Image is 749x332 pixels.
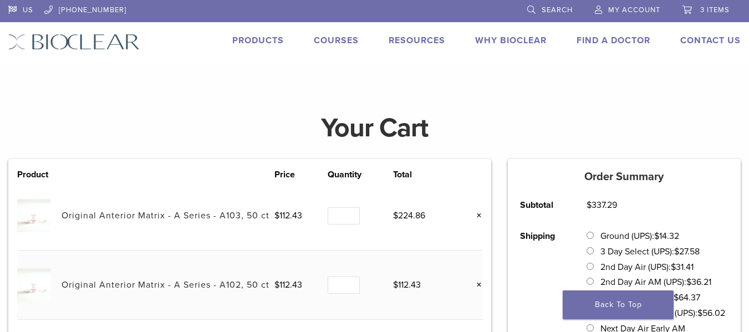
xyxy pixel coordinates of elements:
[274,279,302,290] bdi: 112.43
[600,231,679,242] label: Ground (UPS):
[393,210,425,221] bdi: 224.86
[508,190,574,221] th: Subtotal
[697,308,702,319] span: $
[608,6,660,14] span: My Account
[680,35,741,46] a: Contact Us
[274,168,328,181] th: Price
[393,279,421,290] bdi: 112.43
[587,200,617,211] bdi: 337.29
[674,292,700,303] bdi: 64.37
[654,231,659,242] span: $
[274,279,279,290] span: $
[62,210,269,221] a: Original Anterior Matrix - A Series - A103, 50 ct
[314,35,359,46] a: Courses
[274,210,302,221] bdi: 112.43
[674,246,679,257] span: $
[697,308,725,319] bdi: 56.02
[475,35,547,46] a: Why Bioclear
[62,279,269,290] a: Original Anterior Matrix - A Series - A102, 50 ct
[577,35,650,46] a: Find A Doctor
[468,278,482,292] a: Remove this item
[393,210,398,221] span: $
[563,290,674,319] a: Back To Top
[600,246,700,257] label: 3 Day Select (UPS):
[8,34,140,50] img: Bioclear
[468,208,482,223] a: Remove this item
[654,231,679,242] bdi: 14.32
[508,170,741,183] h5: Order Summary
[671,262,676,273] span: $
[393,168,455,181] th: Total
[17,168,62,181] th: Product
[389,35,445,46] a: Resources
[232,35,284,46] a: Products
[393,279,398,290] span: $
[328,168,393,181] th: Quantity
[542,6,573,14] span: Search
[600,277,711,288] label: 2nd Day Air AM (UPS):
[17,268,50,301] img: Original Anterior Matrix - A Series - A102, 50 ct
[600,262,694,273] label: 2nd Day Air (UPS):
[17,199,50,232] img: Original Anterior Matrix - A Series - A103, 50 ct
[700,6,730,14] span: 3 items
[671,262,694,273] bdi: 31.41
[686,277,711,288] bdi: 36.21
[686,277,691,288] span: $
[274,210,279,221] span: $
[674,292,679,303] span: $
[587,200,592,211] span: $
[674,246,700,257] bdi: 27.58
